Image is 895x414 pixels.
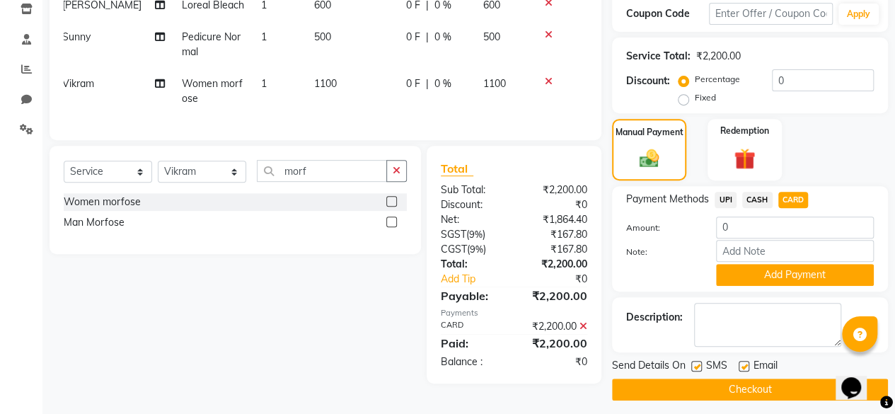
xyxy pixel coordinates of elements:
div: Payable: [430,287,514,304]
div: ₹2,200.00 [514,257,598,272]
span: CASH [742,192,773,208]
img: _gift.svg [727,146,762,172]
div: ₹167.80 [514,227,598,242]
span: 0 F [406,76,420,91]
div: ( ) [430,227,514,242]
div: ₹1,864.40 [514,212,598,227]
a: Add Tip [430,272,528,287]
span: 1100 [314,77,337,90]
span: UPI [715,192,737,208]
button: Add Payment [716,264,874,286]
div: CARD [430,319,514,334]
input: Search or Scan [257,160,387,182]
span: 9% [470,243,483,255]
label: Redemption [720,125,769,137]
button: Checkout [612,379,888,401]
div: ₹167.80 [514,242,598,257]
label: Amount: [616,222,705,234]
span: 500 [483,30,500,43]
div: Women morfose [64,195,141,209]
div: ₹2,200.00 [514,319,598,334]
div: ₹0 [514,355,598,369]
span: 1 [261,30,267,43]
div: Description: [626,310,683,325]
span: | [426,76,429,91]
span: 1 [261,77,267,90]
div: ₹2,200.00 [514,287,598,304]
span: Send Details On [612,358,686,376]
div: Discount: [430,197,514,212]
button: Apply [838,4,879,25]
label: Note: [616,246,705,258]
div: Discount: [626,74,670,88]
span: CARD [778,192,809,208]
div: Balance : [430,355,514,369]
div: Sub Total: [430,183,514,197]
div: Net: [430,212,514,227]
label: Percentage [695,73,740,86]
div: Coupon Code [626,6,709,21]
label: Manual Payment [616,126,683,139]
iframe: chat widget [836,357,881,400]
span: Pedicure Normal [182,30,241,58]
span: CGST [441,243,467,255]
span: Email [753,358,778,376]
span: | [426,30,429,45]
div: ₹2,200.00 [514,183,598,197]
span: 0 F [406,30,420,45]
span: Total [441,161,473,176]
div: ( ) [430,242,514,257]
span: Vikram [62,77,94,90]
span: Women morfose [182,77,243,105]
div: ₹0 [528,272,598,287]
div: Total: [430,257,514,272]
span: SGST [441,228,466,241]
span: 1100 [483,77,505,90]
div: ₹2,200.00 [514,335,598,352]
span: Payment Methods [626,192,709,207]
div: ₹0 [514,197,598,212]
span: 9% [469,229,483,240]
span: 500 [314,30,331,43]
span: 0 % [434,76,451,91]
div: Service Total: [626,49,691,64]
div: Payments [441,307,587,319]
img: _cash.svg [633,147,666,170]
div: Paid: [430,335,514,352]
div: ₹2,200.00 [696,49,741,64]
span: 0 % [434,30,451,45]
input: Add Note [716,240,874,262]
div: Man Morfose [64,215,125,230]
input: Amount [716,217,874,238]
input: Enter Offer / Coupon Code [709,3,833,25]
span: SMS [706,358,727,376]
span: Sunny [62,30,91,43]
label: Fixed [695,91,716,104]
